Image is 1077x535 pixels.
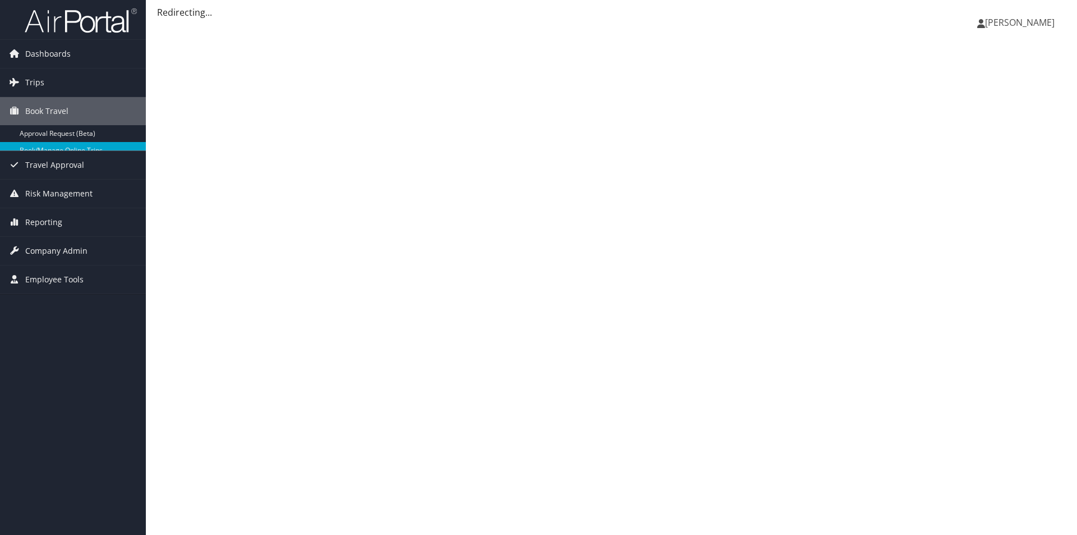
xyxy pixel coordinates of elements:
span: Company Admin [25,237,88,265]
span: Employee Tools [25,266,84,294]
span: Travel Approval [25,151,84,179]
span: Reporting [25,208,62,236]
div: Redirecting... [157,6,1066,19]
span: Dashboards [25,40,71,68]
a: [PERSON_NAME] [977,6,1066,39]
img: airportal-logo.png [25,7,137,34]
span: Trips [25,68,44,97]
span: Book Travel [25,97,68,125]
span: [PERSON_NAME] [985,16,1055,29]
span: Risk Management [25,180,93,208]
